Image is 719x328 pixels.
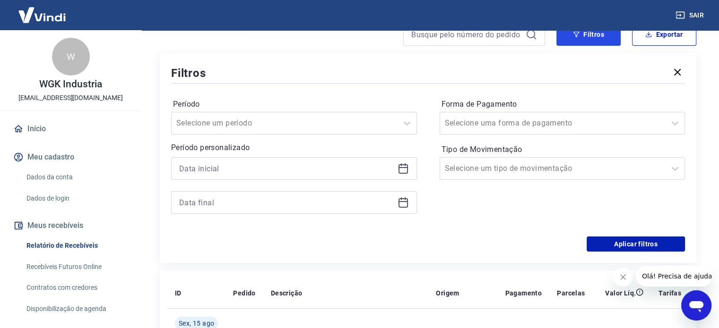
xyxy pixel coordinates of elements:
p: Descrição [271,288,303,298]
iframe: Mensagem da empresa [636,266,711,286]
a: Início [11,118,130,139]
p: Pedido [233,288,255,298]
p: Tarifas [658,288,681,298]
p: Pagamento [505,288,542,298]
input: Data final [179,195,394,210]
input: Busque pelo número do pedido [411,27,522,42]
a: Dados de login [23,189,130,208]
label: Período [173,99,415,110]
button: Aplicar filtros [587,236,685,252]
div: W [52,38,90,76]
a: Relatório de Recebíveis [23,236,130,255]
button: Sair [674,7,708,24]
iframe: Fechar mensagem [614,268,632,286]
p: Parcelas [557,288,585,298]
button: Meu cadastro [11,147,130,168]
p: Valor Líq. [605,288,636,298]
p: Origem [436,288,459,298]
iframe: Botão para abrir a janela de mensagens [681,290,711,320]
a: Recebíveis Futuros Online [23,257,130,277]
a: Contratos com credores [23,278,130,297]
button: Meus recebíveis [11,215,130,236]
a: Disponibilização de agenda [23,299,130,319]
p: [EMAIL_ADDRESS][DOMAIN_NAME] [18,93,123,103]
p: Período personalizado [171,142,417,153]
button: Filtros [556,23,621,46]
label: Forma de Pagamento [442,99,684,110]
img: Vindi [11,0,73,29]
span: Sex, 15 ago [179,319,214,328]
label: Tipo de Movimentação [442,144,684,155]
a: Dados da conta [23,168,130,187]
h5: Filtros [171,66,206,81]
p: WGK Industria [39,79,102,89]
span: Olá! Precisa de ajuda? [6,7,79,14]
button: Exportar [632,23,696,46]
p: ID [175,288,182,298]
input: Data inicial [179,161,394,176]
